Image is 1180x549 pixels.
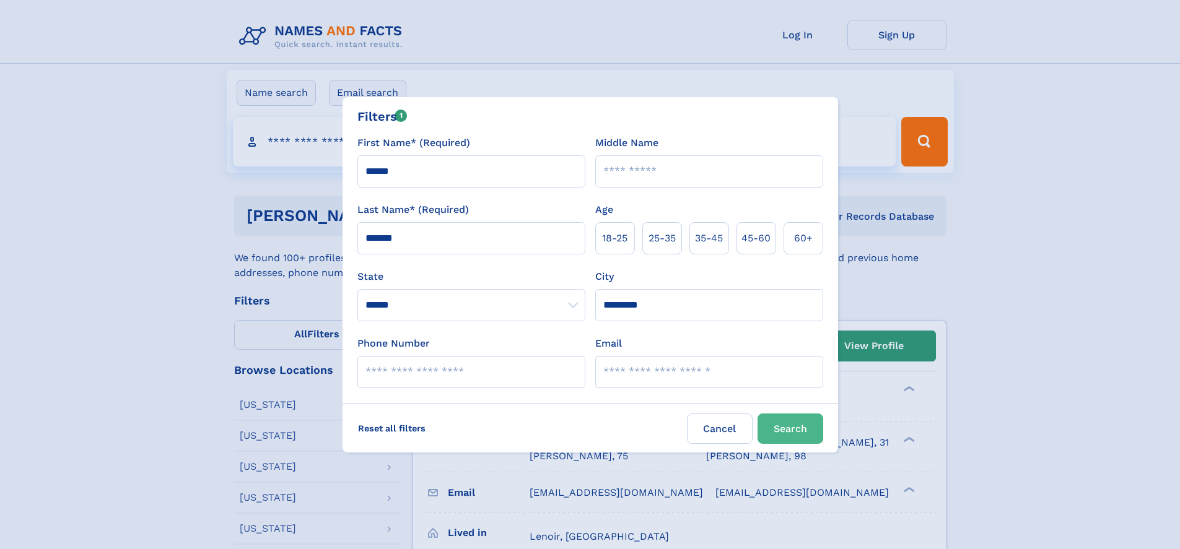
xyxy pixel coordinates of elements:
[357,269,585,284] label: State
[357,336,430,351] label: Phone Number
[350,413,434,443] label: Reset all filters
[602,231,627,246] span: 18‑25
[595,202,613,217] label: Age
[357,136,470,150] label: First Name* (Required)
[649,231,676,246] span: 25‑35
[595,336,622,351] label: Email
[595,136,658,150] label: Middle Name
[357,202,469,217] label: Last Name* (Required)
[595,269,614,284] label: City
[357,107,408,126] div: Filters
[758,413,823,444] button: Search
[695,231,723,246] span: 35‑45
[687,413,753,444] label: Cancel
[794,231,813,246] span: 60+
[741,231,771,246] span: 45‑60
